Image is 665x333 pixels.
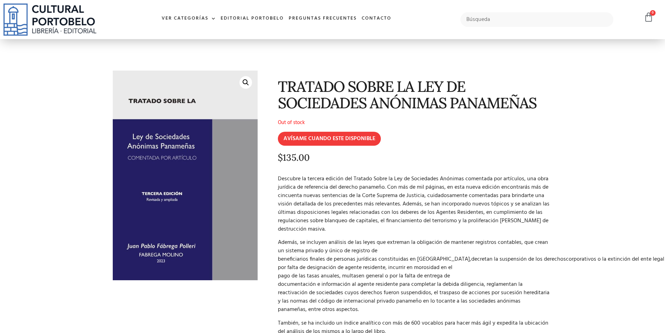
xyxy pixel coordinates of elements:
input: Búsqueda [460,12,614,27]
span: $ [278,152,283,163]
p: Out of stock [278,118,551,127]
bdi: 135.00 [278,152,310,163]
p: Descubre la tercera edición del Tratado Sobre la Ley de Sociedades Anónimas comentada por artícul... [278,175,551,233]
a: Preguntas frecuentes [286,11,359,26]
h1: TRATADO SOBRE LA LEY DE SOCIEDADES ANÓNIMAS PANAMEÑAS [278,78,551,111]
a: Ver Categorías [159,11,218,26]
a: Editorial Portobelo [218,11,286,26]
a: Contacto [359,11,394,26]
a: 🔍 [239,76,252,89]
p: Además, se incluyen análisis de las leyes que extreman la obligación de mantener registros contab... [278,238,551,314]
input: AVÍSAME CUANDO ESTE DISPONIBLE [278,132,381,146]
a: 0 [644,12,653,22]
span: 0 [650,10,656,16]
